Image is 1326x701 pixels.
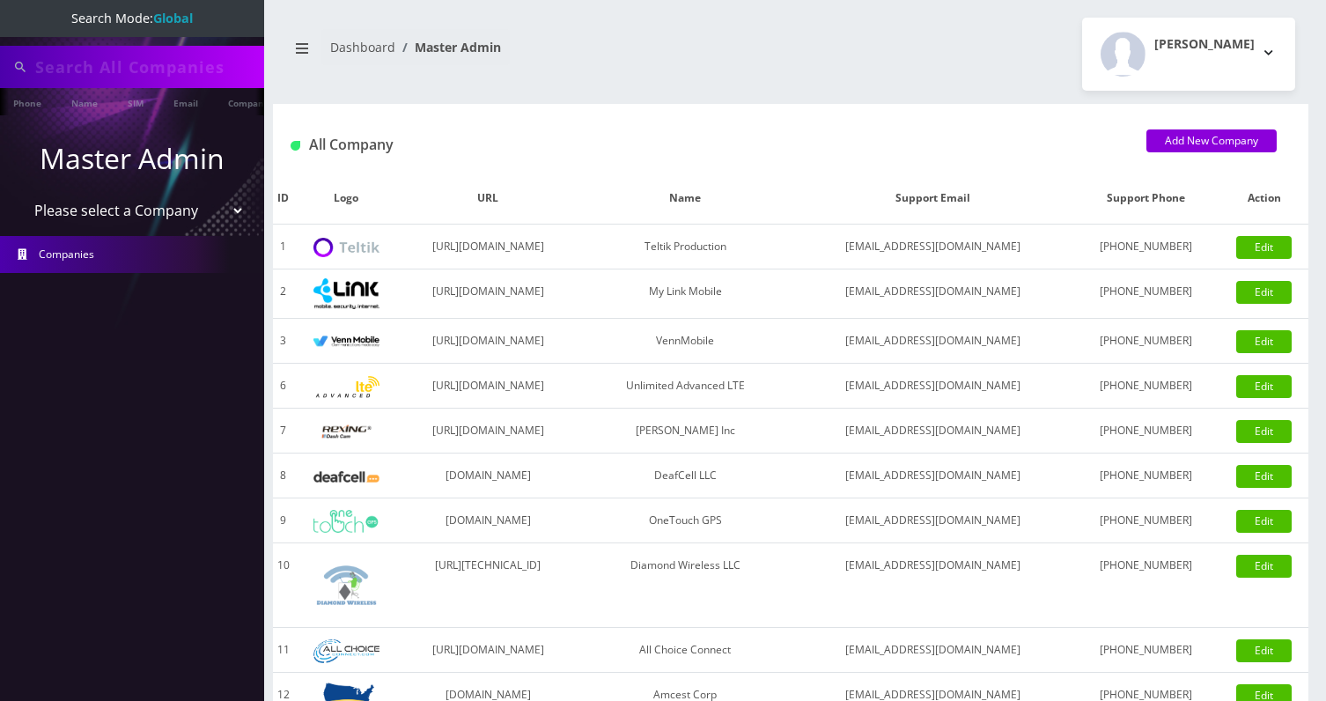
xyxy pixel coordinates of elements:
td: OneTouch GPS [578,498,793,543]
td: [PHONE_NUMBER] [1072,543,1219,628]
span: Search Mode: [71,10,193,26]
img: Unlimited Advanced LTE [313,376,379,398]
td: 9 [273,498,294,543]
td: [URL][DOMAIN_NAME] [399,269,577,319]
td: [EMAIL_ADDRESS][DOMAIN_NAME] [793,628,1072,673]
a: Edit [1236,330,1292,353]
a: Email [165,88,207,115]
a: Company [219,88,278,115]
td: [URL][DOMAIN_NAME] [399,225,577,269]
a: Phone [4,88,50,115]
th: Support Phone [1072,173,1219,225]
img: OneTouch GPS [313,510,379,533]
td: [PHONE_NUMBER] [1072,225,1219,269]
th: ID [273,173,294,225]
td: [EMAIL_ADDRESS][DOMAIN_NAME] [793,269,1072,319]
td: [DOMAIN_NAME] [399,498,577,543]
a: Edit [1236,639,1292,662]
td: VennMobile [578,319,793,364]
td: Diamond Wireless LLC [578,543,793,628]
span: Companies [39,247,94,262]
td: [PHONE_NUMBER] [1072,628,1219,673]
a: Edit [1236,555,1292,578]
td: [EMAIL_ADDRESS][DOMAIN_NAME] [793,409,1072,454]
td: [PHONE_NUMBER] [1072,498,1219,543]
td: 3 [273,319,294,364]
td: [EMAIL_ADDRESS][DOMAIN_NAME] [793,543,1072,628]
a: SIM [119,88,152,115]
th: Support Email [793,173,1072,225]
a: Edit [1236,420,1292,443]
a: Edit [1236,465,1292,488]
td: DeafCell LLC [578,454,793,498]
td: 6 [273,364,294,409]
td: [URL][DOMAIN_NAME] [399,319,577,364]
li: Master Admin [395,38,501,56]
td: [EMAIL_ADDRESS][DOMAIN_NAME] [793,454,1072,498]
nav: breadcrumb [286,29,777,79]
td: [EMAIL_ADDRESS][DOMAIN_NAME] [793,364,1072,409]
td: [PHONE_NUMBER] [1072,364,1219,409]
td: 11 [273,628,294,673]
td: Unlimited Advanced LTE [578,364,793,409]
button: [PERSON_NAME] [1082,18,1295,91]
td: [EMAIL_ADDRESS][DOMAIN_NAME] [793,319,1072,364]
img: My Link Mobile [313,278,379,309]
td: [URL][DOMAIN_NAME] [399,409,577,454]
td: [EMAIL_ADDRESS][DOMAIN_NAME] [793,498,1072,543]
img: VennMobile [313,336,379,348]
img: Teltik Production [313,238,379,258]
td: All Choice Connect [578,628,793,673]
td: [PHONE_NUMBER] [1072,409,1219,454]
td: [DOMAIN_NAME] [399,454,577,498]
td: [PHONE_NUMBER] [1072,319,1219,364]
td: [EMAIL_ADDRESS][DOMAIN_NAME] [793,225,1072,269]
td: Teltik Production [578,225,793,269]
td: [PHONE_NUMBER] [1072,454,1219,498]
a: Edit [1236,281,1292,304]
img: Diamond Wireless LLC [313,552,379,618]
a: Edit [1236,375,1292,398]
th: URL [399,173,577,225]
strong: Global [153,10,193,26]
td: [PERSON_NAME] Inc [578,409,793,454]
h1: All Company [291,137,1120,153]
th: Logo [294,173,400,225]
td: 10 [273,543,294,628]
a: Add New Company [1146,129,1277,152]
td: [URL][DOMAIN_NAME] [399,628,577,673]
img: All Company [291,141,300,151]
td: My Link Mobile [578,269,793,319]
th: Action [1220,173,1308,225]
td: 8 [273,454,294,498]
img: All Choice Connect [313,639,379,663]
img: DeafCell LLC [313,471,379,483]
td: [PHONE_NUMBER] [1072,269,1219,319]
th: Name [578,173,793,225]
input: Search All Companies [35,50,260,84]
img: Rexing Inc [313,424,379,440]
td: [URL][TECHNICAL_ID] [399,543,577,628]
h2: [PERSON_NAME] [1154,37,1255,52]
td: 1 [273,225,294,269]
a: Name [63,88,107,115]
a: Dashboard [330,39,395,55]
td: 2 [273,269,294,319]
td: [URL][DOMAIN_NAME] [399,364,577,409]
a: Edit [1236,510,1292,533]
td: 7 [273,409,294,454]
a: Edit [1236,236,1292,259]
